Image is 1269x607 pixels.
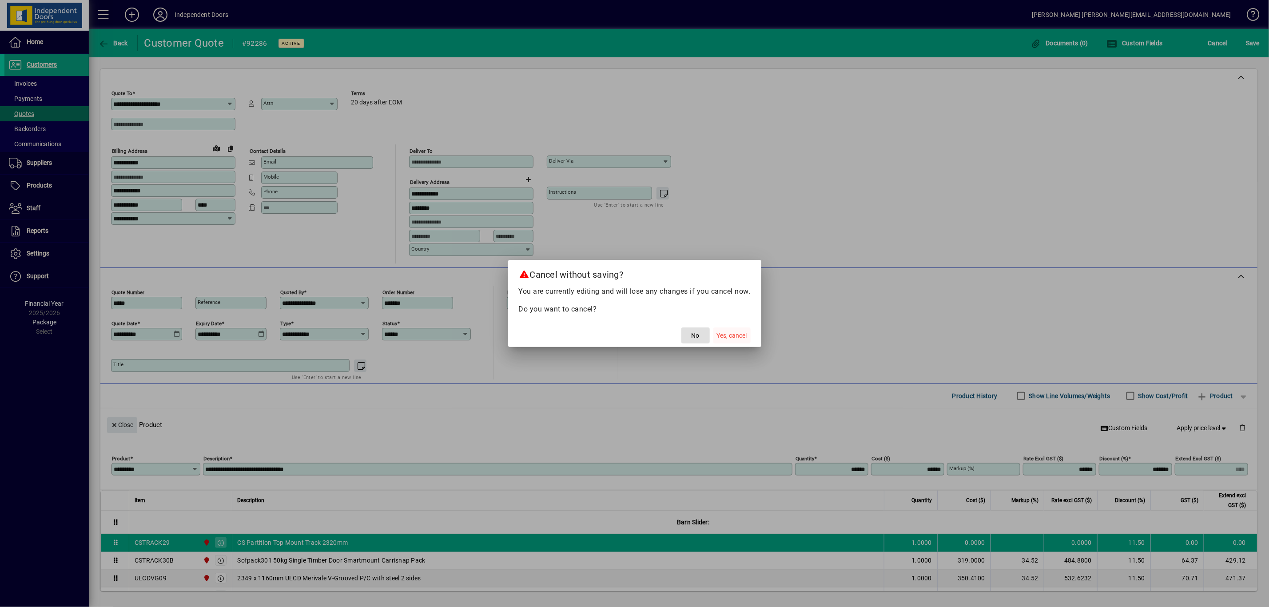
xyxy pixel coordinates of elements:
[519,304,751,315] p: Do you want to cancel?
[681,327,710,343] button: No
[692,331,700,340] span: No
[717,331,747,340] span: Yes, cancel
[713,327,751,343] button: Yes, cancel
[508,260,761,286] h2: Cancel without saving?
[519,286,751,297] p: You are currently editing and will lose any changes if you cancel now.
